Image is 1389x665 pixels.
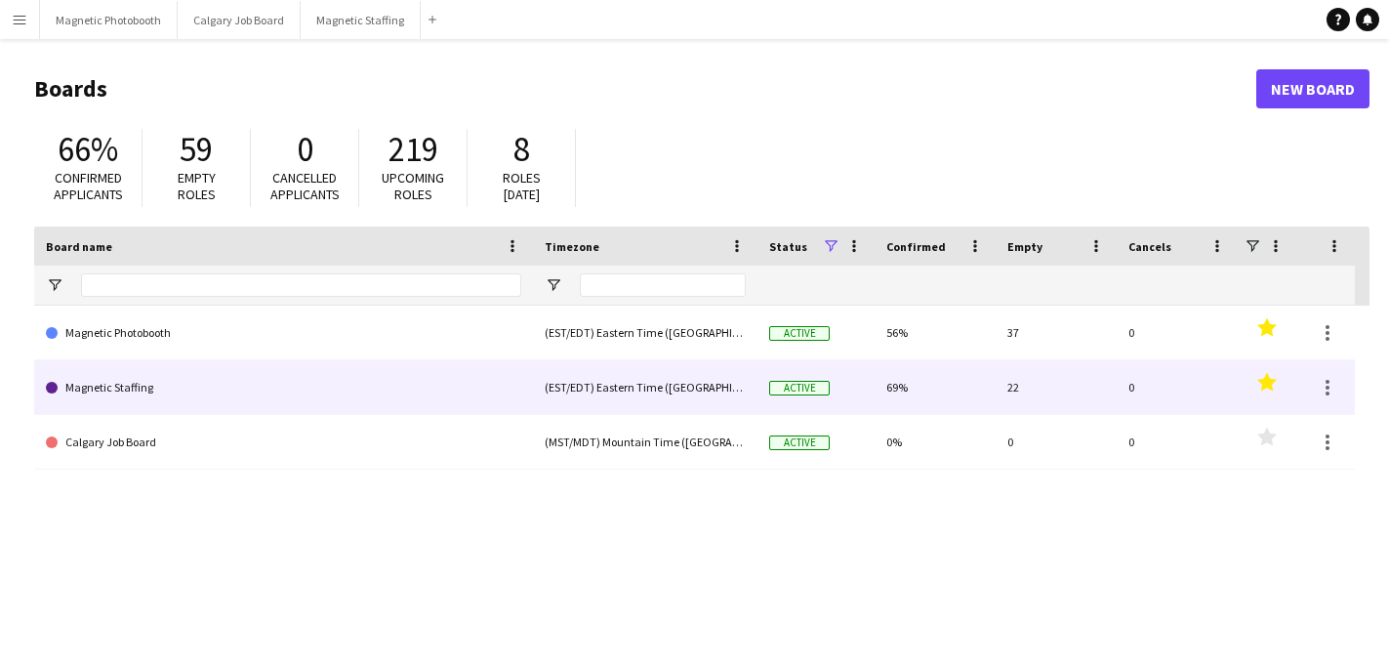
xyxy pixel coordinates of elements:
span: Confirmed applicants [54,169,123,203]
a: Magnetic Staffing [46,360,521,415]
span: 0 [297,128,313,171]
span: Status [769,239,807,254]
div: 0 [1117,415,1238,469]
span: Confirmed [886,239,946,254]
span: Empty [1007,239,1042,254]
span: Roles [DATE] [503,169,541,203]
span: 219 [388,128,438,171]
div: 0 [996,415,1117,469]
a: Calgary Job Board [46,415,521,470]
div: (MST/MDT) Mountain Time ([GEOGRAPHIC_DATA] & [GEOGRAPHIC_DATA]) [533,415,757,469]
span: Cancelled applicants [270,169,340,203]
span: Board name [46,239,112,254]
button: Magnetic Staffing [301,1,421,39]
div: 37 [996,306,1117,359]
span: Empty roles [178,169,216,203]
input: Timezone Filter Input [580,273,746,297]
button: Open Filter Menu [545,276,562,294]
div: (EST/EDT) Eastern Time ([GEOGRAPHIC_DATA] & [GEOGRAPHIC_DATA]) [533,360,757,414]
span: Active [769,381,830,395]
span: Upcoming roles [382,169,444,203]
button: Magnetic Photobooth [40,1,178,39]
input: Board name Filter Input [81,273,521,297]
div: 0% [875,415,996,469]
div: 69% [875,360,996,414]
div: 0 [1117,360,1238,414]
span: Active [769,436,830,450]
div: 56% [875,306,996,359]
button: Open Filter Menu [46,276,63,294]
span: 66% [58,128,118,171]
span: Active [769,326,830,341]
div: 22 [996,360,1117,414]
button: Calgary Job Board [178,1,301,39]
span: 59 [180,128,213,171]
span: 8 [513,128,530,171]
h1: Boards [34,74,1256,104]
div: (EST/EDT) Eastern Time ([GEOGRAPHIC_DATA] & [GEOGRAPHIC_DATA]) [533,306,757,359]
div: 0 [1117,306,1238,359]
span: Timezone [545,239,599,254]
a: New Board [1256,69,1369,108]
a: Magnetic Photobooth [46,306,521,360]
span: Cancels [1128,239,1171,254]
